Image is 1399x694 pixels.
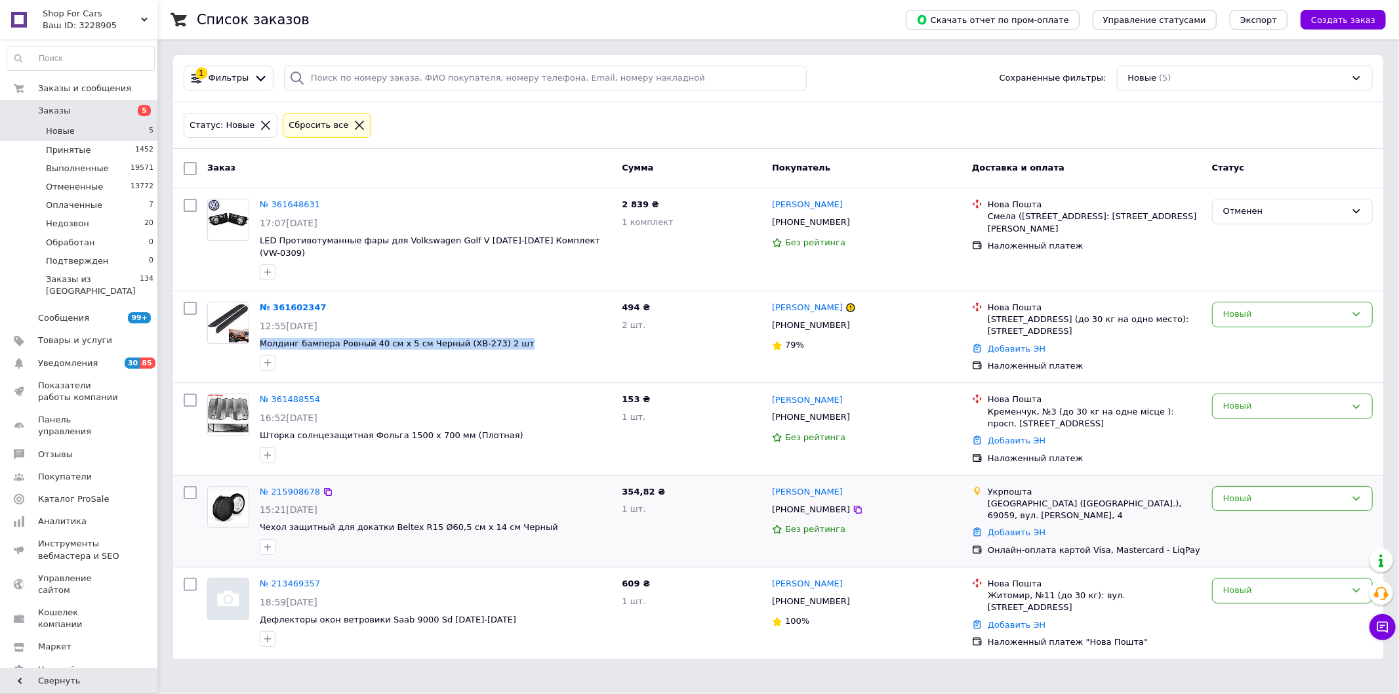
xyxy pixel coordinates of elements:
img: Фото товару [208,491,249,523]
div: Наложенный платеж [988,360,1202,372]
span: Фильтры [209,72,249,85]
a: Молдинг бампера Ровный 40 см x 5 см Черный (XB-273) 2 шт [260,338,535,348]
div: Укрпошта [988,486,1202,498]
a: Фото товару [207,199,249,241]
span: Экспорт [1240,15,1277,25]
span: 1 комплект [622,217,673,227]
span: 20 [144,218,153,230]
span: 12:55[DATE] [260,321,317,331]
span: Сообщения [38,312,89,324]
span: 5 [138,105,151,116]
span: 609 ₴ [622,579,650,588]
span: Покупатели [38,471,92,483]
span: [PHONE_NUMBER] [772,320,850,330]
input: Поиск [7,47,154,70]
span: Заказы из [GEOGRAPHIC_DATA] [46,274,140,297]
span: Покупатель [772,163,830,173]
a: [PERSON_NAME] [772,199,843,211]
a: Добавить ЭН [988,344,1045,354]
a: [PERSON_NAME] [772,486,843,499]
div: Новый [1223,308,1346,321]
span: Без рейтинга [785,237,845,247]
span: [PHONE_NUMBER] [772,596,850,606]
span: 153 ₴ [622,394,650,404]
a: № 361488554 [260,394,320,404]
span: Товары и услуги [38,335,112,346]
span: Настройки [38,664,86,676]
span: Управление сайтом [38,573,121,596]
span: 79% [785,340,804,350]
span: Панель управления [38,414,121,438]
span: Заказы и сообщения [38,83,131,94]
span: 17:07[DATE] [260,218,317,228]
span: Отзывы [38,449,73,460]
div: Нова Пошта [988,578,1202,590]
span: 1452 [135,144,153,156]
span: Статус [1212,163,1245,173]
button: Экспорт [1230,10,1287,30]
span: 2 839 ₴ [622,199,659,209]
span: Скачать отчет по пром-оплате [916,14,1069,26]
a: Чехол защитный для докатки Beltex R15 Ø60,5 см x 14 см Черный [260,522,558,532]
span: Обработан [46,237,94,249]
img: Фото товару [208,303,249,342]
a: Добавить ЭН [988,620,1045,630]
span: 354,82 ₴ [622,487,665,497]
span: Подтвержден [46,255,108,267]
span: 15:21[DATE] [260,504,317,515]
div: Наложенный платеж [988,240,1202,252]
a: Фото товару [207,486,249,528]
span: Заказ [207,163,235,173]
span: 100% [785,616,809,626]
span: Уведомления [38,357,98,369]
span: Инструменты вебмастера и SEO [38,538,121,561]
span: 134 [140,274,153,297]
span: 0 [149,237,153,249]
span: Новые [1128,72,1157,85]
h1: Список заказов [197,12,310,28]
span: 16:52[DATE] [260,413,317,423]
div: [GEOGRAPHIC_DATA] ([GEOGRAPHIC_DATA].), 69059, вул. [PERSON_NAME], 4 [988,498,1202,521]
a: № 361648631 [260,199,320,209]
div: Новый [1223,492,1346,506]
span: 0 [149,255,153,267]
a: [PERSON_NAME] [772,394,843,407]
a: Фото товару [207,302,249,344]
div: Статус: Новые [187,119,257,133]
div: Нова Пошта [988,302,1202,314]
span: Маркет [38,641,71,653]
span: Доставка и оплата [972,163,1064,173]
a: [PERSON_NAME] [772,302,843,314]
div: Наложенный платеж [988,453,1202,464]
span: Без рейтинга [785,432,845,442]
a: Дефлекторы окон ветровики Saab 9000 Sd [DATE]-[DATE] [260,615,516,624]
span: 13772 [131,181,153,193]
span: Отмененные [46,181,103,193]
a: № 361602347 [260,302,327,312]
span: Аналитика [38,516,87,527]
span: 99+ [128,312,151,323]
span: [PHONE_NUMBER] [772,412,850,422]
input: Поиск по номеру заказа, ФИО покупателя, номеру телефона, Email, номеру накладной [284,66,807,91]
span: Сумма [622,163,653,173]
span: Оплаченные [46,199,102,211]
div: Житомир, №11 (до 30 кг): вул. [STREET_ADDRESS] [988,590,1202,613]
a: LED Противотуманные фары для Volkswagen Golf V [DATE]-[DATE] Комплект (VW-0309) [260,235,600,258]
div: Смела ([STREET_ADDRESS]: [STREET_ADDRESS][PERSON_NAME] [988,211,1202,234]
a: Создать заказ [1287,14,1386,24]
span: Заказы [38,105,70,117]
span: Shop For Cars [43,8,141,20]
span: 1 шт. [622,596,645,606]
a: Фото товару [207,394,249,436]
a: Фото товару [207,578,249,620]
span: 2 шт. [622,320,645,330]
div: Нова Пошта [988,199,1202,211]
a: [PERSON_NAME] [772,578,843,590]
span: 30 [125,357,140,369]
span: 7 [149,199,153,211]
a: № 213469357 [260,579,320,588]
span: Каталог ProSale [38,493,109,505]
